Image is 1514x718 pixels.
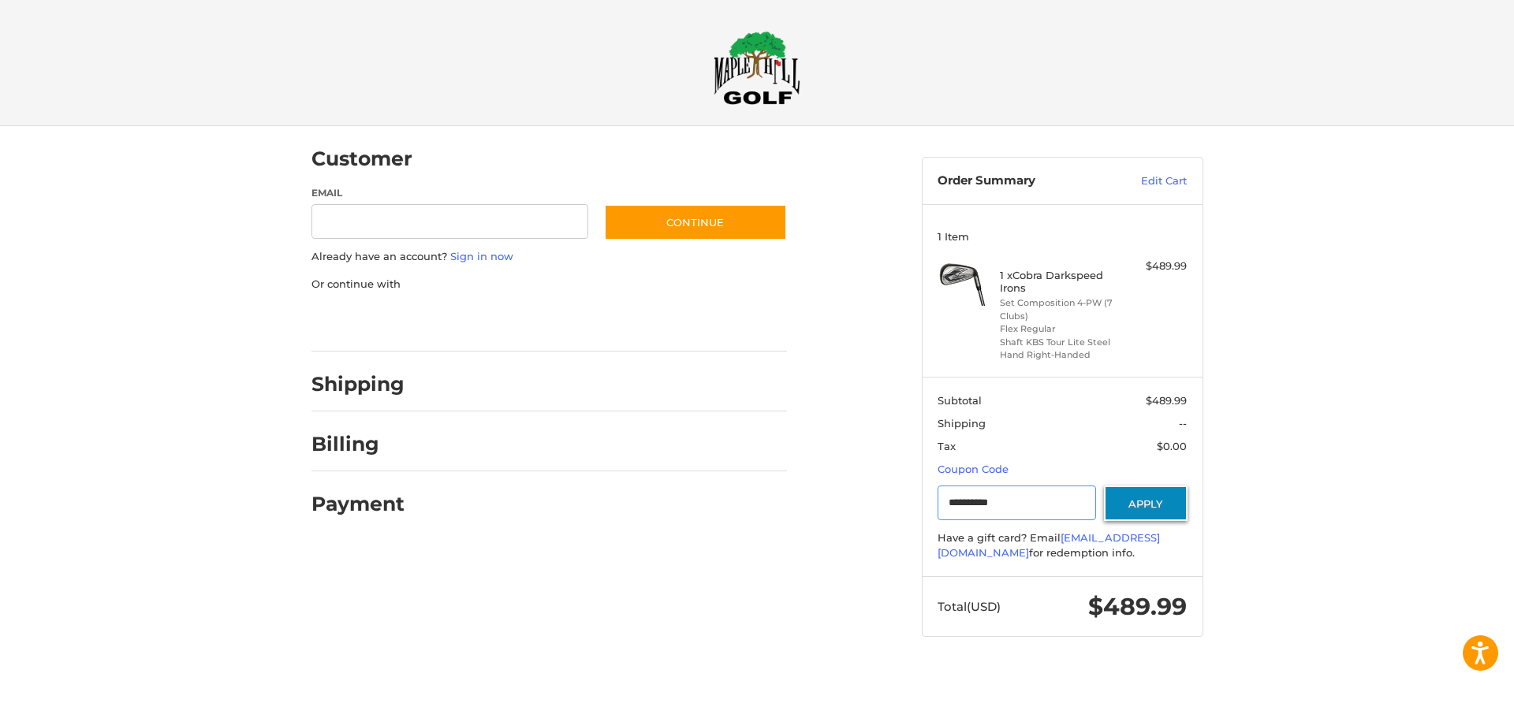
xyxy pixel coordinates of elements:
[311,147,412,171] h2: Customer
[1384,675,1514,718] iframe: Google Customer Reviews
[714,31,800,105] img: Maple Hill Golf
[938,530,1187,561] div: Have a gift card? Email for redemption info.
[440,307,558,336] iframe: PayPal-paylater
[938,440,956,452] span: Tax
[1000,322,1121,336] li: Flex Regular
[938,417,986,430] span: Shipping
[1107,173,1187,189] a: Edit Cart
[573,307,692,336] iframe: PayPal-venmo
[1000,336,1121,349] li: Shaft KBS Tour Lite Steel
[938,230,1187,243] h3: 1 Item
[450,250,513,262] a: Sign in now
[938,173,1107,189] h3: Order Summary
[938,485,1096,521] input: Gift Certificate or Coupon Code
[306,307,424,336] iframe: PayPal-paypal
[1000,296,1121,322] li: Set Composition 4-PW (7 Clubs)
[938,463,1009,475] a: Coupon Code
[311,372,405,396] h2: Shipping
[1179,417,1187,430] span: --
[938,394,982,407] span: Subtotal
[1000,269,1121,295] h4: 1 x Cobra Darkspeed Irons
[938,599,1001,614] span: Total (USD)
[604,204,787,240] button: Continue
[311,492,405,516] h2: Payment
[1088,592,1187,621] span: $489.99
[1000,348,1121,362] li: Hand Right-Handed
[1124,259,1187,274] div: $489.99
[1146,394,1187,407] span: $489.99
[1104,485,1188,521] button: Apply
[311,432,404,456] h2: Billing
[311,249,787,265] p: Already have an account?
[311,277,787,292] p: Or continue with
[311,186,589,200] label: Email
[1157,440,1187,452] span: $0.00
